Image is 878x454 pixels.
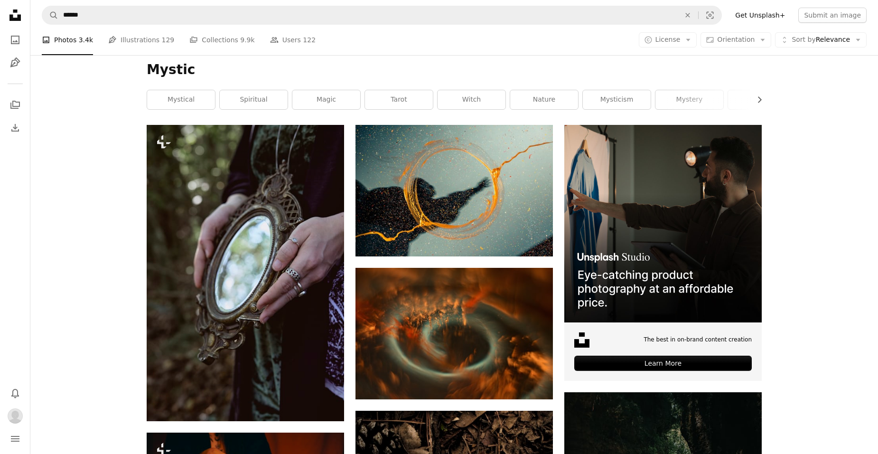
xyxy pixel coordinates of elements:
span: Sort by [792,36,815,43]
a: spiritual [220,90,288,109]
button: Notifications [6,384,25,403]
a: Photos [6,30,25,49]
form: Find visuals sitewide [42,6,722,25]
button: Visual search [699,6,721,24]
a: nature [510,90,578,109]
img: a woman holding a mirror in her hands [147,125,344,421]
img: Avatar of user claire c [8,408,23,424]
a: witch [438,90,505,109]
a: Illustrations 129 [108,25,174,55]
a: Home — Unsplash [6,6,25,27]
span: The best in on-brand content creation [644,336,752,344]
span: 9.9k [240,35,254,45]
img: a person's shadow with a yellow string in the air [355,125,553,256]
button: Menu [6,429,25,448]
span: Relevance [792,35,850,45]
a: magic [292,90,360,109]
button: Submit an image [798,8,867,23]
button: Sort byRelevance [775,32,867,47]
button: scroll list to the right [751,90,762,109]
div: Learn More [574,356,752,371]
a: The best in on-brand content creationLearn More [564,125,762,381]
span: Orientation [717,36,755,43]
a: Collections [6,95,25,114]
a: Collections 9.9k [189,25,254,55]
a: Download History [6,118,25,137]
span: 129 [162,35,175,45]
img: file-1631678316303-ed18b8b5cb9cimage [574,332,589,348]
button: Orientation [701,32,771,47]
button: License [639,32,697,47]
span: License [655,36,681,43]
a: Users 122 [270,25,316,55]
a: mystery [655,90,723,109]
a: mysticism [583,90,651,109]
button: Search Unsplash [42,6,58,24]
span: 122 [303,35,316,45]
a: tarot [365,90,433,109]
img: file-1715714098234-25b8b4e9d8faimage [564,125,762,322]
a: a person's shadow with a yellow string in the air [355,186,553,195]
button: Profile [6,407,25,426]
a: Get Unsplash+ [729,8,791,23]
a: psychic [728,90,796,109]
button: Clear [677,6,698,24]
a: Illustrations [6,53,25,72]
a: an abstract photo of a circular object in the sky [355,329,553,338]
img: an abstract photo of a circular object in the sky [355,268,553,399]
a: mystical [147,90,215,109]
h1: Mystic [147,61,762,78]
a: a woman holding a mirror in her hands [147,269,344,277]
